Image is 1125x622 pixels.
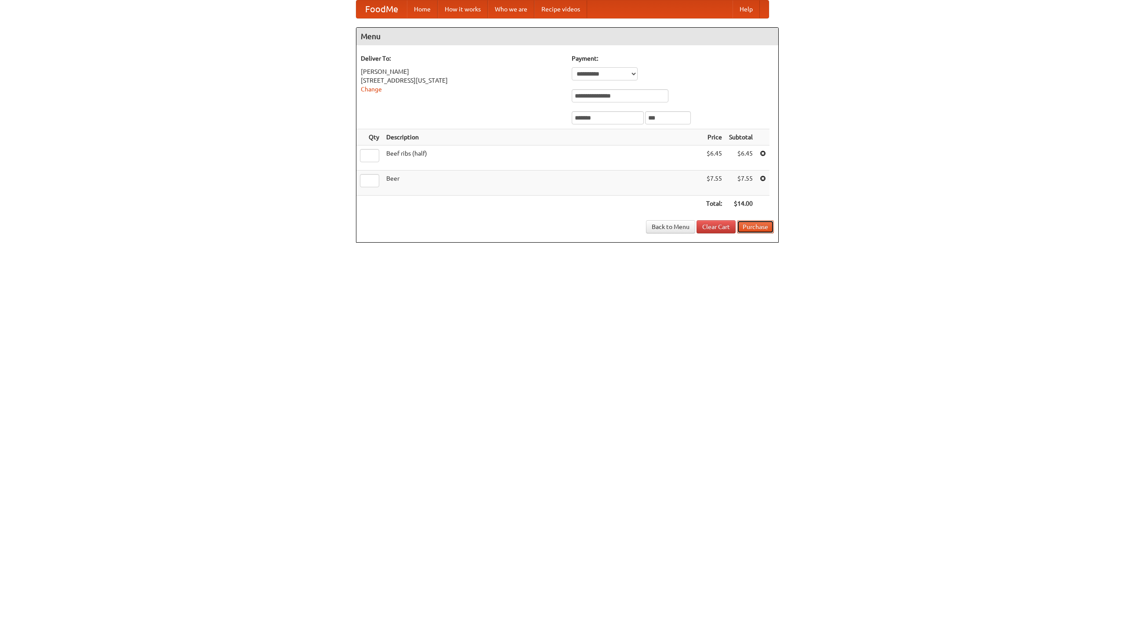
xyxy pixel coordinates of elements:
[703,129,726,145] th: Price
[697,220,736,233] a: Clear Cart
[361,76,563,85] div: [STREET_ADDRESS][US_STATE]
[407,0,438,18] a: Home
[356,129,383,145] th: Qty
[361,67,563,76] div: [PERSON_NAME]
[737,220,774,233] button: Purchase
[726,145,756,171] td: $6.45
[438,0,488,18] a: How it works
[733,0,760,18] a: Help
[572,54,774,63] h5: Payment:
[703,171,726,196] td: $7.55
[726,171,756,196] td: $7.55
[383,129,703,145] th: Description
[726,129,756,145] th: Subtotal
[534,0,587,18] a: Recipe videos
[361,86,382,93] a: Change
[646,220,695,233] a: Back to Menu
[383,145,703,171] td: Beef ribs (half)
[356,0,407,18] a: FoodMe
[703,145,726,171] td: $6.45
[356,28,778,45] h4: Menu
[703,196,726,212] th: Total:
[488,0,534,18] a: Who we are
[383,171,703,196] td: Beer
[726,196,756,212] th: $14.00
[361,54,563,63] h5: Deliver To:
